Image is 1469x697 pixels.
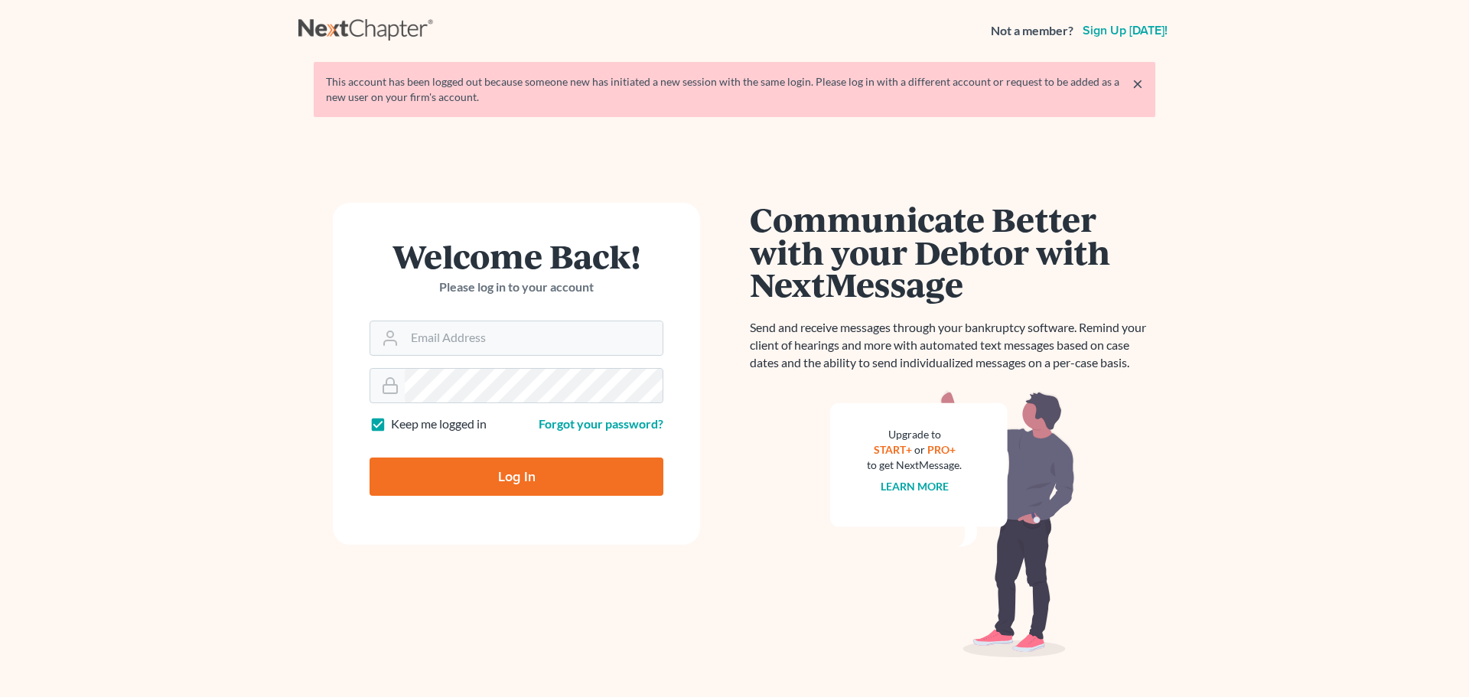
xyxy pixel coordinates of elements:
[370,458,663,496] input: Log In
[830,390,1075,658] img: nextmessage_bg-59042aed3d76b12b5cd301f8e5b87938c9018125f34e5fa2b7a6b67550977c72.svg
[370,278,663,296] p: Please log in to your account
[1080,24,1171,37] a: Sign up [DATE]!
[867,427,962,442] div: Upgrade to
[991,22,1073,40] strong: Not a member?
[927,443,956,456] a: PRO+
[881,480,949,493] a: Learn more
[1132,74,1143,93] a: ×
[405,321,663,355] input: Email Address
[750,319,1155,372] p: Send and receive messages through your bankruptcy software. Remind your client of hearings and mo...
[539,416,663,431] a: Forgot your password?
[874,443,912,456] a: START+
[391,415,487,433] label: Keep me logged in
[867,458,962,473] div: to get NextMessage.
[326,74,1143,105] div: This account has been logged out because someone new has initiated a new session with the same lo...
[370,239,663,272] h1: Welcome Back!
[750,203,1155,301] h1: Communicate Better with your Debtor with NextMessage
[914,443,925,456] span: or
